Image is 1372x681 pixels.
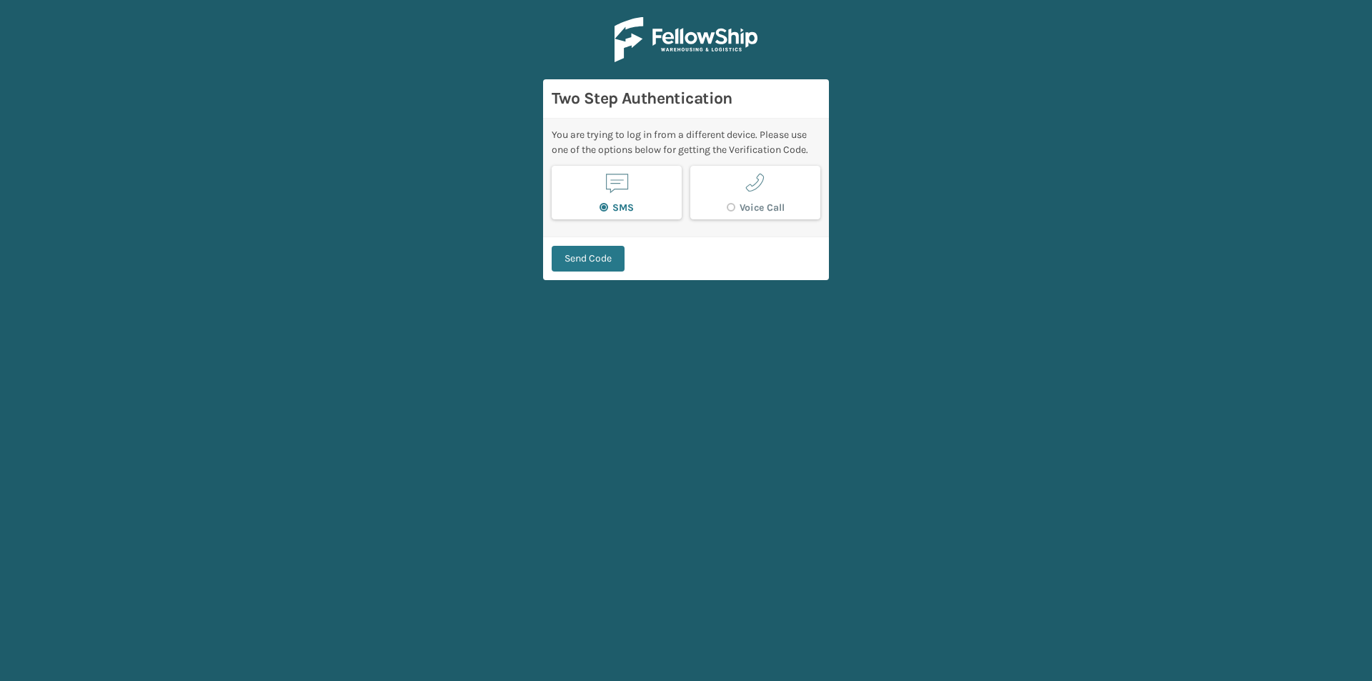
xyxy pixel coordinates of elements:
img: Logo [615,17,757,62]
div: You are trying to log in from a different device. Please use one of the options below for getting... [552,127,820,157]
button: Send Code [552,246,625,272]
label: SMS [600,202,634,214]
label: Voice Call [727,202,785,214]
h3: Two Step Authentication [552,88,820,109]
